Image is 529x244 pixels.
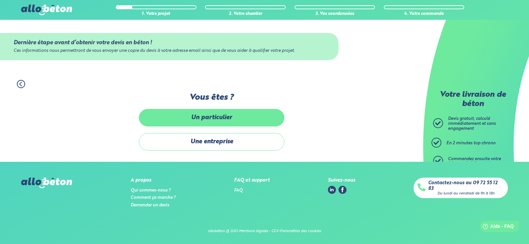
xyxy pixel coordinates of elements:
a: CGV [271,229,279,233]
a: FAQ [234,188,243,192]
div: Dernière étape avant d’obtenir votre devis en béton ! [14,40,325,46]
label: Vous êtes ? [139,93,284,102]
a: Demander un devis [131,203,169,207]
div: A propos [131,178,176,183]
a: Contactez-nous au 09 72 55 12 83 [428,180,504,191]
a: Paramètres des cookies [280,229,321,233]
label: Une entreprise [139,133,284,151]
iframe: Help widget launcher [470,218,522,237]
div: - [279,229,280,233]
a: Mentions légales [239,229,268,233]
p: Votre livraison de béton [435,90,511,109]
div: allobéton @ 2021 [208,229,238,233]
span: - [269,229,270,233]
img: allobéton [21,5,72,15]
a: Qui sommes-nous ? [131,188,171,192]
div: 3. Vos coordonnées [295,12,375,17]
div: Suivez-nous [328,178,355,183]
div: FAQ et support [234,178,270,183]
div: Du lundi au vendredi de 9h à 18h [437,192,495,196]
div: 4. Votre commande [384,12,465,17]
a: Comment ça marche ? [131,195,176,200]
span: Commandez ensuite votre béton prêt à l'emploi [448,157,501,166]
div: Ces informations nous permettront de vous envoyer une copie du devis à votre adresse email ainsi ... [14,49,325,53]
div: - [238,229,239,233]
img: allobéton [21,178,72,188]
label: Un particulier [139,109,284,126]
div: 1. Votre projet [116,12,196,17]
span: Devis gratuit, calculé immédiatement et sans engagement [448,117,496,130]
span: En 2 minutes top chrono [446,141,496,145]
div: 2. Votre chantier [205,12,286,17]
